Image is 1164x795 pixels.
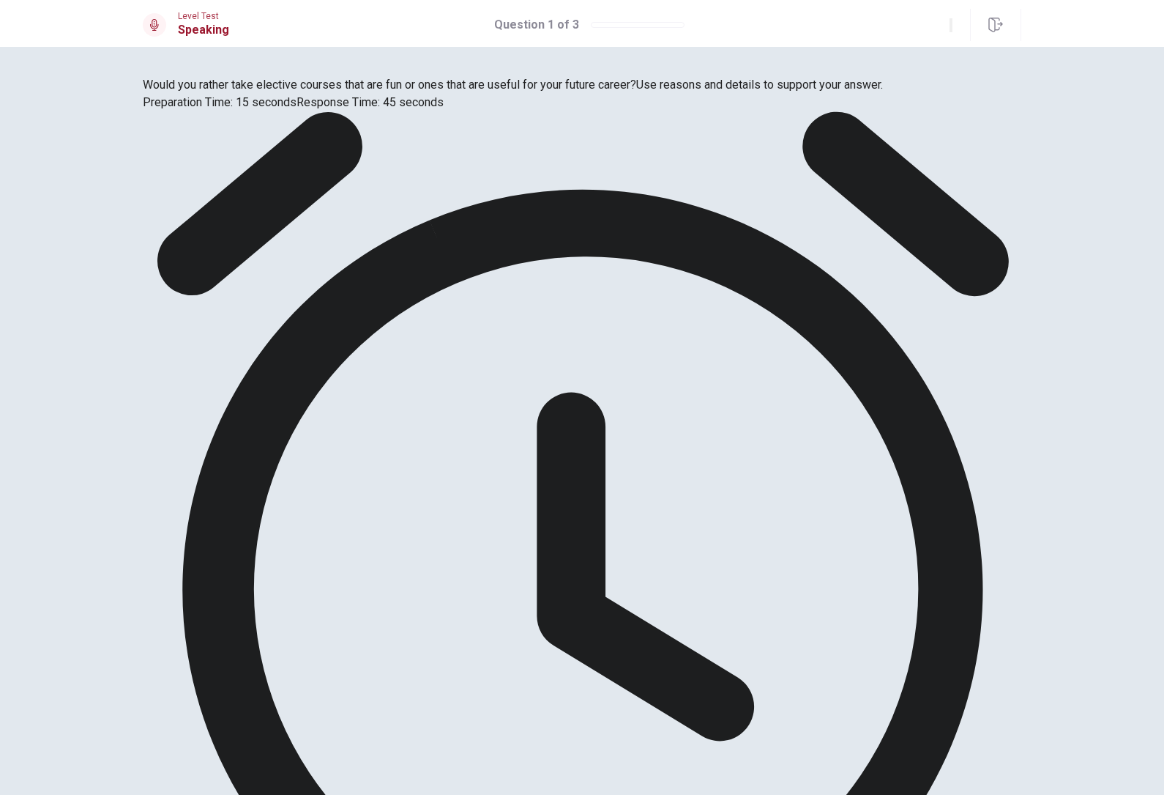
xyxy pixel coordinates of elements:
[178,11,229,21] span: Level Test
[178,21,229,39] h1: Speaking
[143,95,296,109] span: Preparation Time: 15 seconds
[143,78,636,92] span: Would you rather take elective courses that are fun or ones that are useful for your future career?
[636,78,883,92] span: Use reasons and details to support your answer.
[296,95,444,109] span: Response Time: 45 seconds
[494,16,579,34] h1: Question 1 of 3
